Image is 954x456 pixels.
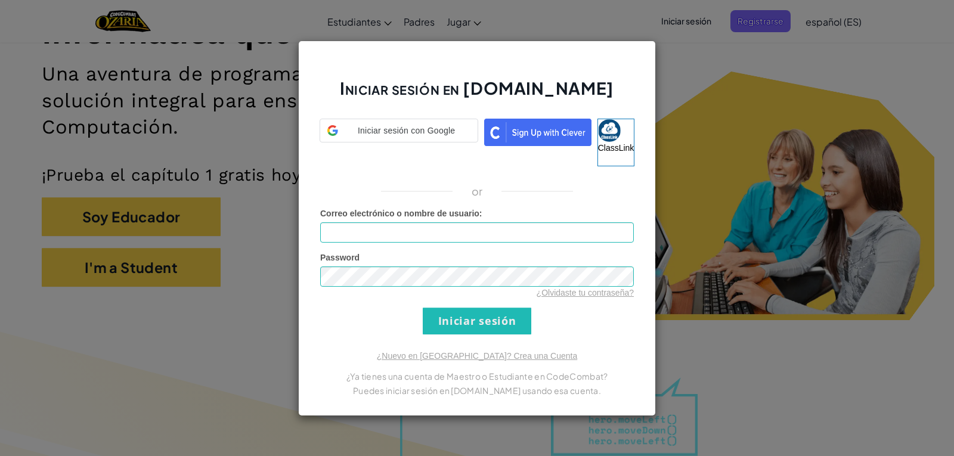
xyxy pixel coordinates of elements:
input: Iniciar sesión [423,308,531,334]
p: Puedes iniciar sesión en [DOMAIN_NAME] usando esa cuenta. [320,383,634,398]
iframe: Botón Iniciar sesión con Google [314,141,484,167]
a: Iniciar sesión con Google [320,119,478,166]
span: ClassLink [598,143,634,153]
h2: Iniciar sesión en [DOMAIN_NAME] [320,77,634,111]
p: ¿Ya tienes una cuenta de Maestro o Estudiante en CodeCombat? [320,369,634,383]
a: ¿Nuevo en [GEOGRAPHIC_DATA]? Crea una Cuenta [377,351,577,361]
img: clever_sso_button@2x.png [484,119,591,146]
span: Correo electrónico o nombre de usuario [320,209,479,218]
span: Iniciar sesión con Google [343,125,470,137]
img: classlink-logo-small.png [598,119,621,142]
p: or [472,184,483,198]
a: ¿Olvidaste tu contraseña? [537,288,634,297]
label: : [320,207,482,219]
span: Password [320,253,360,262]
div: Iniciar sesión con Google [320,119,478,142]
